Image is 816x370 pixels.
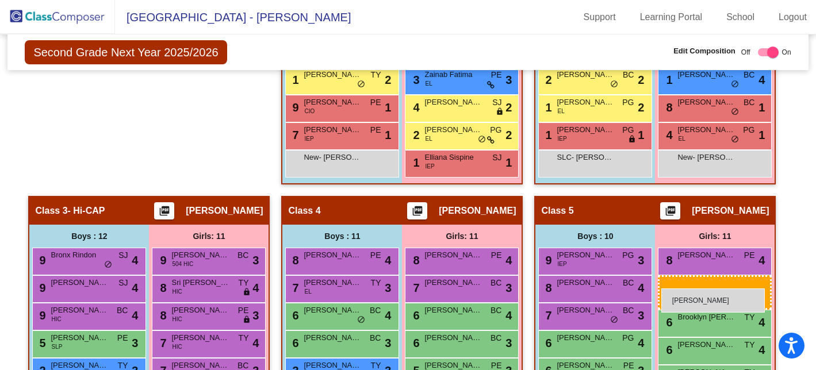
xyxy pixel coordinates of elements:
span: Class 4 [288,205,320,217]
span: PE [491,69,502,81]
span: 6 [289,337,298,349]
span: 4 [505,252,512,269]
span: [PERSON_NAME] [186,205,263,217]
span: BC [491,332,501,344]
span: [PERSON_NAME] [304,249,361,261]
span: 4 [385,307,391,324]
span: 5 [36,337,45,349]
span: 4 [252,279,259,296]
span: Zainab Fatima [424,69,482,80]
span: 4 [758,314,765,331]
span: BC [744,69,754,81]
span: [PERSON_NAME] [304,332,361,344]
button: Print Students Details [407,202,427,219]
span: PE [370,249,381,261]
span: 4 [132,252,138,269]
span: 4 [505,307,512,324]
span: do_not_disturb_alt [104,260,112,269]
span: 8 [157,282,166,294]
span: do_not_disturb_alt [731,80,739,89]
span: 9 [289,101,298,114]
span: [PERSON_NAME] [557,124,614,136]
span: PG [622,332,634,344]
span: CIO [304,107,315,115]
span: BC [623,69,634,81]
span: 4 [758,71,765,88]
span: do_not_disturb_alt [610,315,618,325]
span: 9 [36,309,45,322]
span: 8 [157,309,166,322]
span: Class 3 [35,205,67,217]
span: PG [743,124,754,136]
div: Girls: 11 [149,225,269,248]
span: [PERSON_NAME] [51,332,108,344]
span: 2 [410,129,419,141]
span: 1 [638,126,644,144]
span: [PERSON_NAME] [PERSON_NAME] [51,277,108,288]
span: 4 [410,101,419,114]
span: PE [370,97,381,109]
span: 1 [758,126,765,144]
span: lock [243,288,251,297]
span: TY [371,277,381,289]
span: 1 [505,154,512,171]
span: 1 [289,74,298,86]
span: TY [239,332,249,344]
span: 4 [252,334,259,352]
span: IEP [304,134,313,143]
span: BC [370,332,381,344]
span: 7 [157,337,166,349]
span: BC [370,305,381,317]
span: [PERSON_NAME] [304,124,361,136]
span: - Hi-CAP [68,205,105,217]
span: 4 [385,252,391,269]
span: BC [623,277,634,289]
span: 4 [758,341,765,359]
span: [PERSON_NAME] [PERSON_NAME] [171,249,229,261]
span: BC [623,305,634,317]
span: 1 [542,101,551,114]
div: Boys : 10 [535,225,655,248]
span: PE [238,305,249,317]
span: 3 [252,307,259,324]
span: BC [491,305,501,317]
span: BC [491,277,501,289]
span: 1 [410,156,419,169]
span: 8 [542,282,551,294]
span: 4 [663,129,672,141]
span: [PERSON_NAME] [424,97,482,108]
span: IEP [557,134,566,143]
span: SLP [51,342,62,351]
span: Edit Composition [673,45,735,57]
span: do_not_disturb_alt [478,135,486,144]
span: PG [622,97,634,109]
span: 3 [385,334,391,352]
span: Sri [PERSON_NAME] [171,277,229,288]
div: Boys : 11 [282,225,402,248]
span: lock [628,135,636,144]
span: [PERSON_NAME] [304,69,361,80]
span: [PERSON_NAME] [51,305,108,316]
span: 4 [758,252,765,269]
span: do_not_disturb_alt [610,80,618,89]
span: lock [243,315,251,325]
span: 6 [663,344,672,356]
span: 6 [542,337,551,349]
span: 9 [542,254,551,267]
span: 3 [385,279,391,296]
span: [GEOGRAPHIC_DATA] - [PERSON_NAME] [115,8,351,26]
span: 2 [505,126,512,144]
span: 2 [542,74,551,86]
span: [PERSON_NAME] [424,305,482,316]
span: 8 [410,254,419,267]
span: [PERSON_NAME] [304,277,361,288]
span: PE [491,249,502,261]
div: Girls: 11 [402,225,522,248]
span: 3 [505,279,512,296]
span: [PERSON_NAME] [557,305,614,316]
span: 8 [289,254,298,267]
mat-icon: picture_as_pdf [664,205,677,221]
span: SJ [492,152,501,164]
a: Learning Portal [631,8,712,26]
span: Brooklyn [PERSON_NAME] [677,311,735,323]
